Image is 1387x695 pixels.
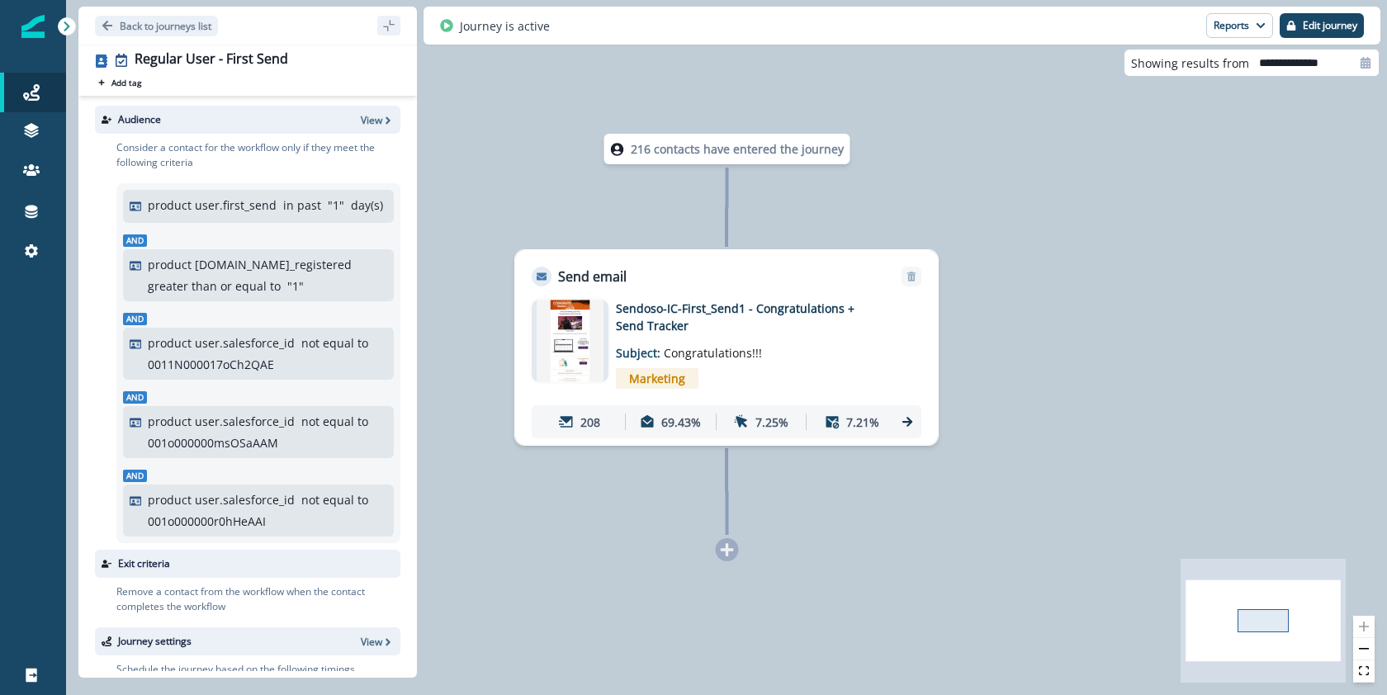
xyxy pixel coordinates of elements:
p: in past [283,196,321,214]
p: Add tag [111,78,141,87]
p: product [DOMAIN_NAME]_registered [148,256,352,273]
span: And [123,391,147,404]
span: Marketing [616,368,698,389]
p: " 1 " [287,277,304,295]
p: Journey is active [460,17,550,35]
p: not equal to [301,334,368,352]
span: And [123,470,147,482]
p: Subject: [616,334,822,362]
button: Reports [1206,13,1273,38]
g: Edge from 37b2f164-6c9d-4709-814a-90ffa532f363 to node-add-under-f9eb1d13-64a2-45ed-ba44-7216d5f8... [727,448,727,535]
button: Add tag [95,76,144,89]
div: Regular User - First Send [135,51,288,69]
button: Go back [95,16,218,36]
p: 001o000000msOSaAAM [148,434,278,452]
p: 0011N000017oCh2QAE [148,356,274,373]
span: And [123,234,147,247]
p: not equal to [301,413,368,430]
button: Edit journey [1280,13,1364,38]
img: email asset unavailable [537,300,603,382]
div: Send emailRemoveemail asset unavailableSendoso-IC-First_Send1 - Congratulations + Send TrackerSub... [514,249,939,446]
p: 216 contacts have entered the journey [631,140,844,158]
p: View [361,635,382,649]
p: product user.salesforce_id [148,334,295,352]
p: 001o000000r0hHeAAI [148,513,266,530]
button: zoom out [1353,638,1375,660]
p: greater than or equal to [148,277,281,295]
p: Audience [118,112,161,127]
span: And [123,313,147,325]
p: product user.salesforce_id [148,413,295,430]
p: 7.21% [846,414,879,431]
p: Showing results from [1131,54,1249,72]
button: View [361,635,394,649]
p: product user.salesforce_id [148,491,295,508]
p: Remove a contact from the workflow when the contact completes the workflow [116,584,400,614]
button: sidebar collapse toggle [377,16,400,35]
p: Sendoso-IC-First_Send1 - Congratulations + Send Tracker [616,300,880,334]
p: 208 [580,414,600,431]
p: product user.first_send [148,196,277,214]
p: " 1 " [328,196,344,214]
p: 7.25% [755,414,788,431]
p: Back to journeys list [120,19,211,33]
p: Edit journey [1303,20,1357,31]
p: Journey settings [118,634,192,649]
p: day(s) [351,196,383,214]
p: Consider a contact for the workflow only if they meet the following criteria [116,140,400,170]
button: fit view [1353,660,1375,683]
g: Edge from node-dl-count to 37b2f164-6c9d-4709-814a-90ffa532f363 [727,168,727,247]
span: Congratulations!!! [664,345,762,361]
button: View [361,113,394,127]
img: Inflection [21,15,45,38]
p: 69.43% [661,414,701,431]
p: Send email [558,267,627,286]
div: 216 contacts have entered the journey [569,134,886,164]
p: not equal to [301,491,368,508]
p: Schedule the journey based on the following timings [116,662,355,677]
p: View [361,113,382,127]
p: Exit criteria [118,556,170,571]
